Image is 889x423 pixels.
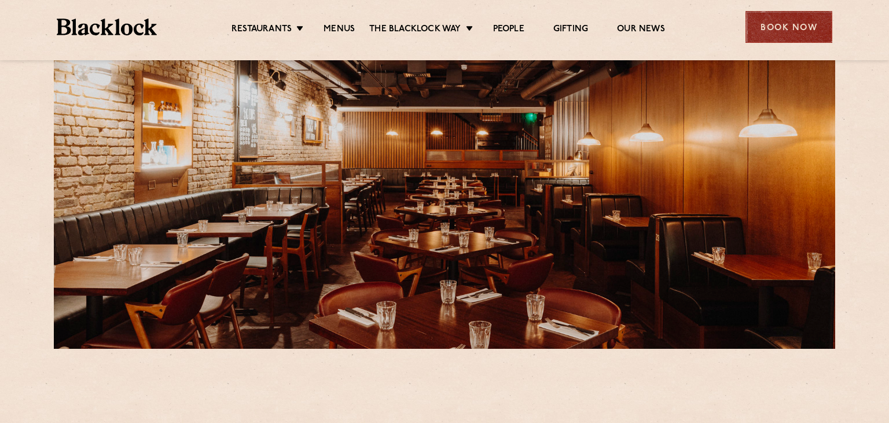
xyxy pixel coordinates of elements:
a: Gifting [553,24,588,37]
a: The Blacklock Way [369,24,461,37]
a: Menus [324,24,355,37]
a: People [493,24,524,37]
a: Our News [617,24,665,37]
div: Book Now [745,11,832,43]
a: Restaurants [232,24,292,37]
img: BL_Textured_Logo-footer-cropped.svg [57,19,157,35]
